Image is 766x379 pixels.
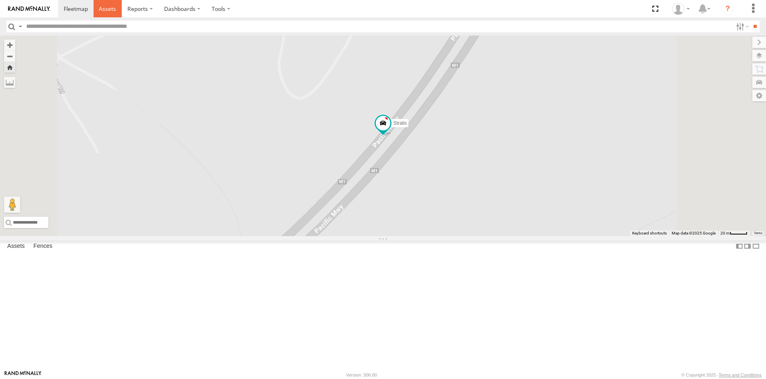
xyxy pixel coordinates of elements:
label: Map Settings [752,90,766,101]
label: Dock Summary Table to the Left [735,241,743,252]
a: Terms (opens in new tab) [754,232,762,235]
label: Search Query [17,21,23,32]
span: Stralis [393,120,407,126]
label: Assets [3,241,29,252]
label: Measure [4,77,15,88]
a: Terms and Conditions [719,373,762,377]
div: Danielle Humble [669,3,693,15]
i: ? [721,2,734,15]
button: Zoom in [4,40,15,50]
button: Zoom out [4,50,15,62]
button: Map scale: 20 m per 40 pixels [718,230,750,236]
span: 20 m [720,231,730,235]
button: Keyboard shortcuts [632,230,667,236]
span: Map data ©2025 Google [672,231,716,235]
label: Dock Summary Table to the Right [743,241,751,252]
img: rand-logo.svg [8,6,50,12]
label: Fences [29,241,56,252]
label: Search Filter Options [733,21,750,32]
div: © Copyright 2025 - [681,373,762,377]
button: Zoom Home [4,62,15,73]
button: Drag Pegman onto the map to open Street View [4,197,20,213]
label: Hide Summary Table [752,241,760,252]
a: Visit our Website [4,371,42,379]
div: Version: 306.00 [346,373,377,377]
